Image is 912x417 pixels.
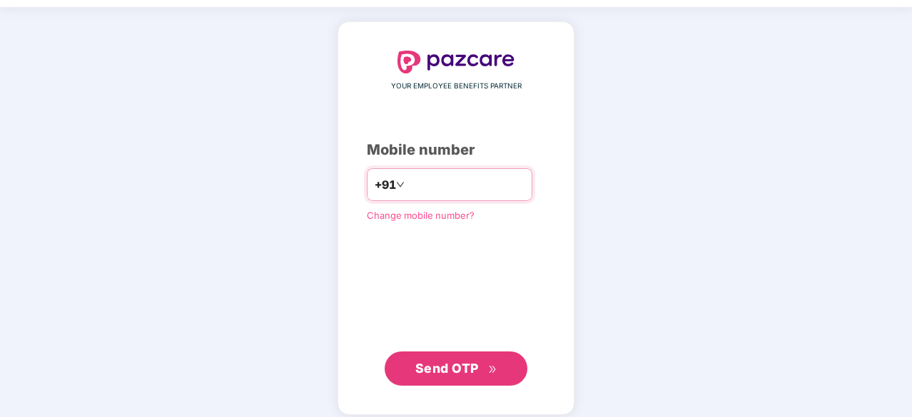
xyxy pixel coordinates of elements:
img: logo [397,51,515,73]
a: Change mobile number? [367,210,475,221]
span: double-right [488,365,497,374]
span: Send OTP [415,361,479,376]
span: +91 [375,176,396,194]
span: YOUR EMPLOYEE BENEFITS PARTNER [391,81,522,92]
button: Send OTPdouble-right [385,351,527,386]
span: down [396,180,405,189]
div: Mobile number [367,139,545,161]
